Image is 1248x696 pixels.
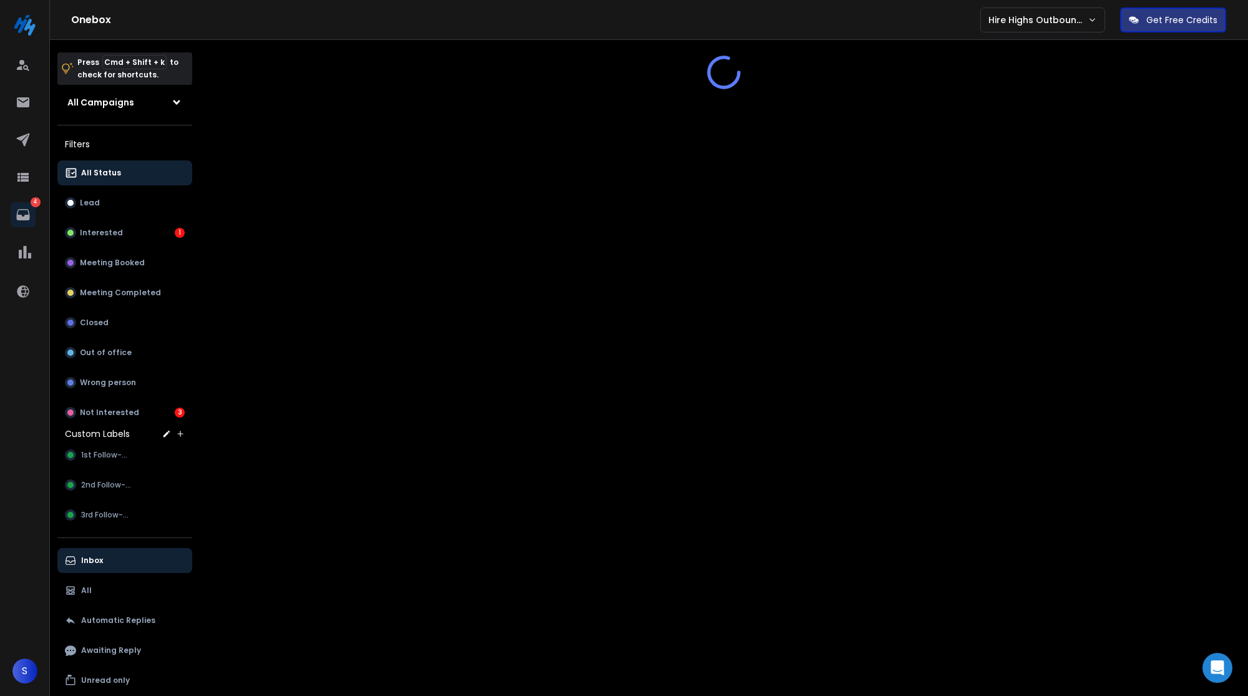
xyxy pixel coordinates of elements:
p: Hire Highs Outbound Engine [988,14,1088,26]
button: 1st Follow-up [57,443,192,468]
button: Unread only [57,668,192,693]
button: Automatic Replies [57,608,192,633]
span: 1st Follow-up [81,450,132,460]
span: 2nd Follow-up [81,480,135,490]
button: S [12,659,37,684]
button: Wrong person [57,370,192,395]
img: logo [12,12,37,37]
button: Not Interested3 [57,400,192,425]
span: 3rd Follow-up [81,510,133,520]
span: Cmd + Shift + k [102,55,167,69]
div: Open Intercom Messenger [1202,653,1232,683]
button: All [57,578,192,603]
button: Inbox [57,548,192,573]
p: Get Free Credits [1146,14,1217,26]
a: 4 [11,202,36,227]
button: Meeting Completed [57,280,192,305]
p: Interested [80,228,123,238]
button: Out of office [57,340,192,365]
p: Meeting Booked [80,258,145,268]
button: All Status [57,160,192,185]
p: Meeting Completed [80,288,161,298]
p: All [81,586,92,596]
button: All Campaigns [57,90,192,115]
p: Wrong person [80,378,136,388]
p: Inbox [81,556,103,566]
button: Awaiting Reply [57,638,192,663]
button: Get Free Credits [1120,7,1226,32]
p: Not Interested [80,408,139,418]
button: 3rd Follow-up [57,502,192,527]
h3: Filters [57,135,192,153]
p: Awaiting Reply [81,645,141,655]
button: Meeting Booked [57,250,192,275]
h3: Custom Labels [65,428,130,440]
div: 3 [175,408,185,418]
p: Out of office [80,348,132,358]
button: 2nd Follow-up [57,473,192,497]
h1: All Campaigns [67,96,134,109]
p: 4 [31,197,41,207]
p: Closed [80,318,109,328]
p: Press to check for shortcuts. [77,56,178,81]
div: 1 [175,228,185,238]
p: Automatic Replies [81,615,155,625]
p: Lead [80,198,100,208]
button: Lead [57,190,192,215]
p: All Status [81,168,121,178]
button: Interested1 [57,220,192,245]
h1: Onebox [71,12,980,27]
p: Unread only [81,675,130,685]
button: Closed [57,310,192,335]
